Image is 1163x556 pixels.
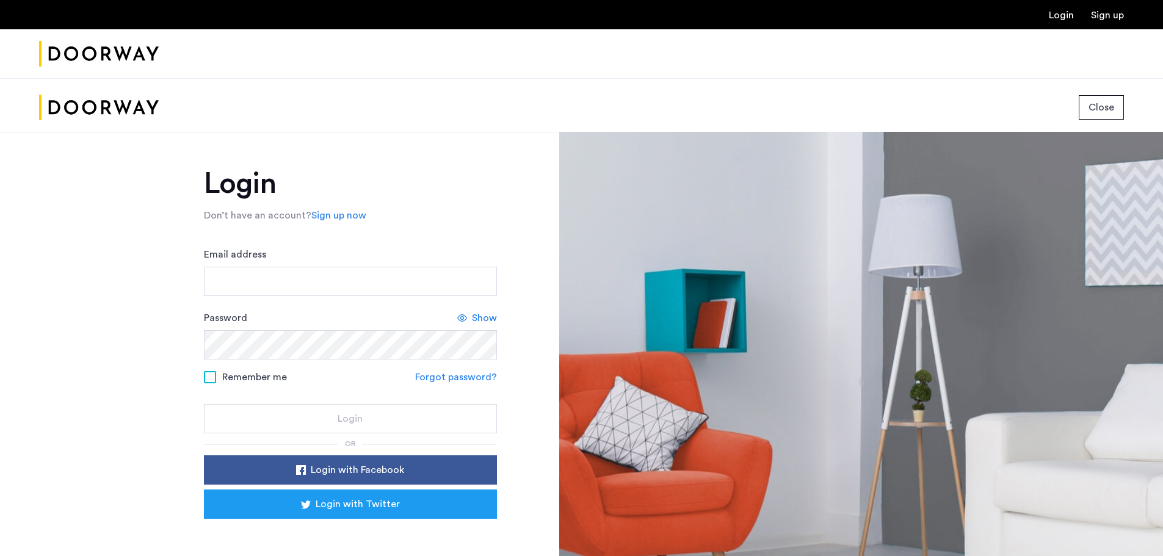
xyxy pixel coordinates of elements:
[1091,10,1124,20] a: Registration
[415,370,497,385] a: Forgot password?
[39,31,159,77] a: Cazamio Logo
[1079,95,1124,120] button: button
[338,411,363,426] span: Login
[311,463,404,477] span: Login with Facebook
[204,211,311,220] span: Don’t have an account?
[204,169,497,198] h1: Login
[311,208,366,223] a: Sign up now
[39,85,159,131] img: logo
[472,311,497,325] span: Show
[204,247,266,262] label: Email address
[204,489,497,519] button: button
[1049,10,1074,20] a: Login
[345,440,356,447] span: or
[222,522,479,549] iframe: Sign in with Google Button
[204,404,497,433] button: button
[1089,100,1114,115] span: Close
[222,370,287,385] span: Remember me
[316,497,400,511] span: Login with Twitter
[204,311,247,325] label: Password
[204,455,497,485] button: button
[39,31,159,77] img: logo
